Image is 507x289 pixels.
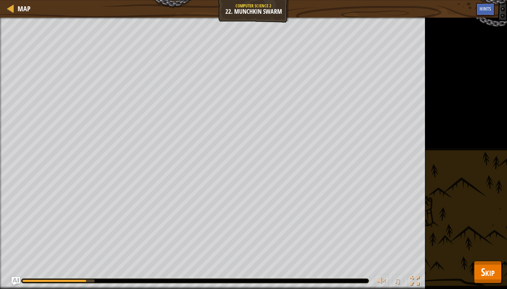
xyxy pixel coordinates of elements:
[481,265,495,279] span: Skip
[18,4,31,13] span: Map
[392,275,404,289] button: ♫
[375,275,389,289] button: Adjust volume
[408,275,422,289] button: Toggle fullscreen
[480,5,491,12] span: Hints
[474,261,502,283] button: Skip
[394,276,401,286] span: ♫
[12,277,20,285] button: Ask AI
[14,4,31,13] a: Map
